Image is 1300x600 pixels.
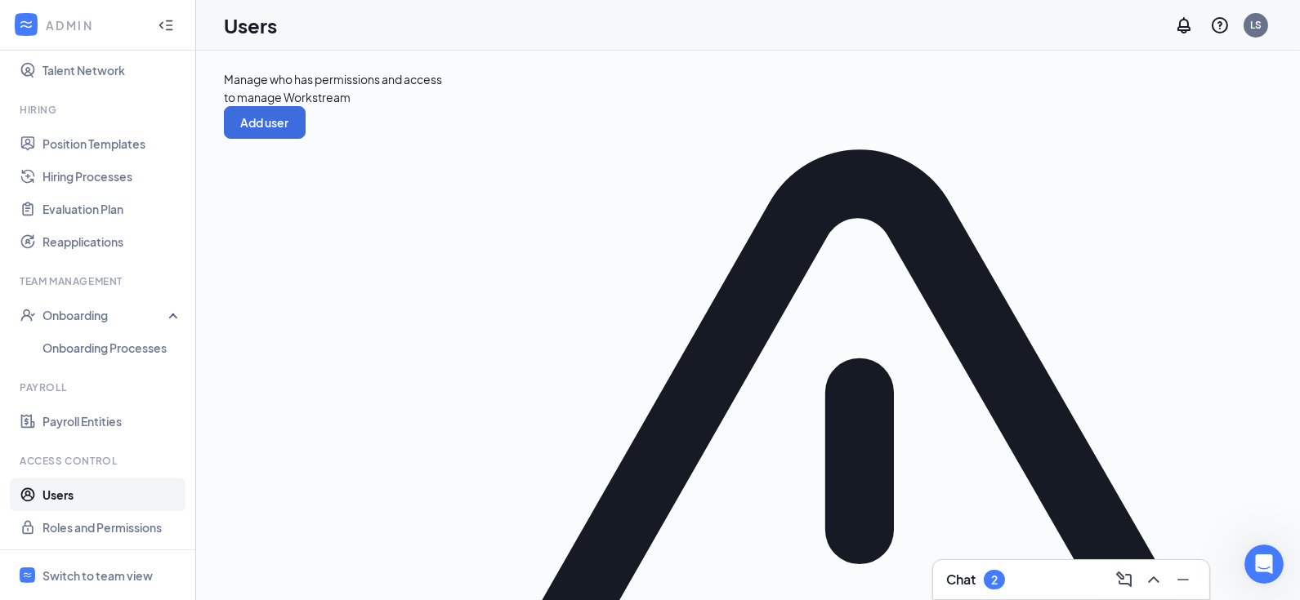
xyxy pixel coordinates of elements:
[1173,570,1193,589] svg: Minimize
[42,511,182,544] a: Roles and Permissions
[18,16,34,33] svg: WorkstreamLogo
[158,17,174,33] svg: Collapse
[42,567,153,584] div: Switch to team view
[1210,16,1230,35] svg: QuestionInfo
[20,380,179,394] div: Payroll
[224,11,277,39] h1: Users
[20,307,36,323] svg: UserCheck
[1174,16,1194,35] svg: Notifications
[1250,18,1262,32] div: LS
[20,454,179,468] div: Access control
[42,193,182,225] a: Evaluation Plan
[991,573,998,587] div: 2
[946,571,976,589] h3: Chat
[42,331,182,364] a: Onboarding Processes
[1170,567,1196,593] button: Minimize
[1111,567,1137,593] button: ComposeMessage
[1141,567,1167,593] button: ChevronUp
[1115,570,1134,589] svg: ComposeMessage
[46,17,143,33] div: ADMIN
[42,225,182,258] a: Reapplications
[42,307,168,323] div: Onboarding
[42,54,182,87] a: Talent Network
[22,570,33,580] svg: WorkstreamLogo
[20,103,179,117] div: Hiring
[1244,544,1284,584] iframe: Intercom live chat
[42,405,182,438] a: Payroll Entities
[42,160,182,193] a: Hiring Processes
[20,274,179,288] div: Team Management
[224,70,447,106] p: Manage who has permissions and access to manage Workstream
[42,478,182,511] a: Users
[1144,570,1164,589] svg: ChevronUp
[42,127,182,160] a: Position Templates
[224,106,306,139] button: Add user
